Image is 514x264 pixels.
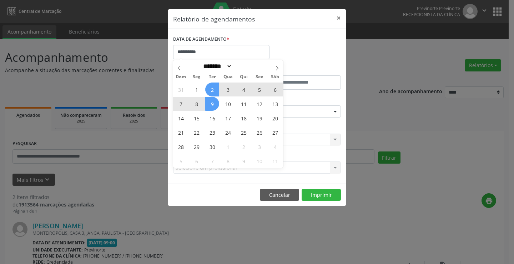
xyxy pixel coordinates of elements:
span: Setembro 7, 2025 [174,97,188,111]
span: Setembro 9, 2025 [205,97,219,111]
span: Setembro 1, 2025 [190,83,203,96]
span: Outubro 1, 2025 [221,140,235,154]
span: Setembro 6, 2025 [268,83,282,96]
span: Setembro 15, 2025 [190,111,203,125]
label: ATÉ [259,64,341,75]
span: Outubro 6, 2025 [190,154,203,168]
span: Setembro 27, 2025 [268,125,282,139]
span: Outubro 10, 2025 [252,154,266,168]
span: Outubro 2, 2025 [237,140,251,154]
span: Outubro 8, 2025 [221,154,235,168]
span: Setembro 10, 2025 [221,97,235,111]
span: Setembro 17, 2025 [221,111,235,125]
span: Setembro 19, 2025 [252,111,266,125]
button: Imprimir [302,189,341,201]
span: Setembro 13, 2025 [268,97,282,111]
span: Setembro 11, 2025 [237,97,251,111]
span: Qui [236,75,252,79]
span: Setembro 25, 2025 [237,125,251,139]
span: Outubro 5, 2025 [174,154,188,168]
span: Agosto 31, 2025 [174,83,188,96]
span: Outubro 4, 2025 [268,140,282,154]
span: Setembro 16, 2025 [205,111,219,125]
span: Setembro 24, 2025 [221,125,235,139]
h5: Relatório de agendamentos [173,14,255,24]
span: Setembro 2, 2025 [205,83,219,96]
span: Setembro 22, 2025 [190,125,203,139]
span: Sáb [267,75,283,79]
span: Sex [252,75,267,79]
label: DATA DE AGENDAMENTO [173,34,229,45]
span: Dom [173,75,189,79]
span: Outubro 7, 2025 [205,154,219,168]
span: Setembro 21, 2025 [174,125,188,139]
span: Outubro 3, 2025 [252,140,266,154]
span: Setembro 18, 2025 [237,111,251,125]
span: Setembro 3, 2025 [221,83,235,96]
span: Setembro 29, 2025 [190,140,203,154]
select: Month [201,63,232,70]
span: Outubro 11, 2025 [268,154,282,168]
button: Close [332,9,346,27]
span: Setembro 14, 2025 [174,111,188,125]
span: Setembro 20, 2025 [268,111,282,125]
span: Setembro 30, 2025 [205,140,219,154]
span: Setembro 8, 2025 [190,97,203,111]
button: Cancelar [260,189,299,201]
span: Setembro 12, 2025 [252,97,266,111]
span: Seg [189,75,205,79]
span: Setembro 28, 2025 [174,140,188,154]
span: Setembro 5, 2025 [252,83,266,96]
span: Ter [205,75,220,79]
input: Year [232,63,256,70]
span: Setembro 26, 2025 [252,125,266,139]
span: Setembro 4, 2025 [237,83,251,96]
span: Qua [220,75,236,79]
span: Setembro 23, 2025 [205,125,219,139]
span: Outubro 9, 2025 [237,154,251,168]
